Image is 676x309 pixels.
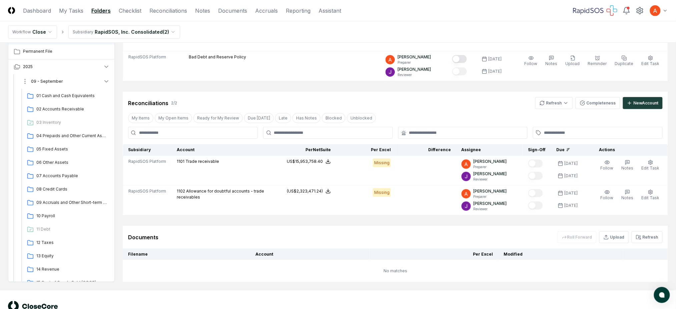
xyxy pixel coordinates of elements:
[373,188,391,197] div: Missing
[599,188,615,202] button: Follow
[36,93,107,99] span: 01 Cash and Cash Equivalents
[398,60,431,65] p: Preparer
[474,188,507,194] p: [PERSON_NAME]
[119,7,141,15] a: Checklist
[462,202,471,211] img: ACg8ocKTC56tjQR6-o9bi8poVV4j_qMfO6M0RniyL9InnBgkmYdNig=s96-c
[620,159,635,173] button: Notes
[128,54,166,60] span: RapidSOS Platform
[386,55,395,64] img: ACg8ocK3mdmu6YYpaRl40uhUUGu9oxSxFSb1vbjsnEih2JuwAH1PGA=s96-c
[12,29,31,35] div: Workflow
[8,7,15,14] img: Logo
[474,177,507,182] p: Reviewer
[398,66,431,72] p: [PERSON_NAME]
[452,67,467,75] button: Mark complete
[177,189,185,194] span: 1102
[614,54,635,68] button: Duplicate
[177,159,184,164] span: 1101
[24,103,110,115] a: 02 Accounts Receivable
[462,189,471,199] img: ACg8ocK3mdmu6YYpaRl40uhUUGu9oxSxFSb1vbjsnEih2JuwAH1PGA=s96-c
[398,72,431,77] p: Reviewer
[91,7,111,15] a: Folders
[8,25,180,39] nav: breadcrumb
[642,166,660,171] span: Edit Task
[557,147,583,153] div: Due
[528,202,543,210] button: Mark complete
[525,61,538,66] span: Follow
[244,113,274,123] button: Due Today
[544,54,559,68] button: Notes
[36,213,107,219] span: 10 Payroll
[322,113,346,123] button: Blocked
[36,200,107,206] span: 09 Accruals and Other Short-term Liabilities
[155,113,192,123] button: My Open Items
[24,237,110,249] a: 12 Taxes
[576,97,620,109] button: Completeness
[489,56,502,62] div: [DATE]
[177,147,271,153] div: Account
[276,144,336,156] th: Per NetSuite
[177,189,264,200] span: Allowance for doubtful accounts - trade receivables
[566,61,580,66] span: Upload
[370,249,499,260] th: Per Excel
[24,157,110,169] a: 06 Other Assets
[640,54,661,68] button: Edit Task
[386,67,395,77] img: ACg8ocKTC56tjQR6-o9bi8poVV4j_qMfO6M0RniyL9InnBgkmYdNig=s96-c
[24,117,110,129] a: 03 Inventory
[587,54,608,68] button: Reminder
[287,159,323,165] div: US$15,953,758.40
[615,61,634,66] span: Duplicate
[128,233,158,241] div: Documents
[452,55,467,63] button: Mark complete
[336,144,396,156] th: Per Excel
[564,54,581,68] button: Upload
[36,266,107,272] span: 14 Revenue
[594,147,663,153] div: Actions
[171,100,177,106] div: 2 / 2
[128,99,168,107] div: Reconciliations
[59,7,83,15] a: My Tasks
[189,54,246,60] p: Bad Debt and Reserve Policy
[523,144,551,156] th: Sign-Off
[36,160,107,166] span: 06 Other Assets
[287,159,331,165] button: US$15,953,758.40
[185,159,219,164] span: Trade receivable
[24,264,110,276] a: 14 Revenue
[24,277,110,289] a: 15 Cost of Goods Sold (COGS)
[599,159,615,173] button: Follow
[8,59,115,74] button: 2025
[123,249,250,260] th: Filename
[275,113,291,123] button: Late
[523,54,539,68] button: Follow
[255,7,278,15] a: Accruals
[24,143,110,156] a: 05 Fixed Assets
[123,144,172,156] th: Subsidiary
[123,260,668,282] td: No matches
[36,106,107,112] span: 02 Accounts Receivable
[36,146,107,152] span: 05 Fixed Assets
[474,159,507,165] p: [PERSON_NAME]
[620,188,635,202] button: Notes
[565,203,578,209] div: [DATE]
[23,64,33,70] span: 2025
[24,224,110,236] a: 11 Debt
[218,7,247,15] a: Documents
[195,7,210,15] a: Notes
[640,188,661,202] button: Edit Task
[601,166,614,171] span: Follow
[36,133,107,139] span: 04 Prepaids and Other Current Assets
[622,195,634,200] span: Notes
[24,197,110,209] a: 09 Accruals and Other Short-term Liabilities
[528,172,543,180] button: Mark complete
[287,188,331,194] button: (US$2,323,471.24)
[286,7,310,15] a: Reporting
[565,173,578,179] div: [DATE]
[565,190,578,196] div: [DATE]
[489,68,502,74] div: [DATE]
[24,250,110,262] a: 13 Equity
[535,97,573,109] button: Refresh
[528,160,543,168] button: Mark complete
[474,171,507,177] p: [PERSON_NAME]
[474,194,507,199] p: Preparer
[640,159,661,173] button: Edit Task
[36,280,107,286] span: 15 Cost of Goods Sold (COGS)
